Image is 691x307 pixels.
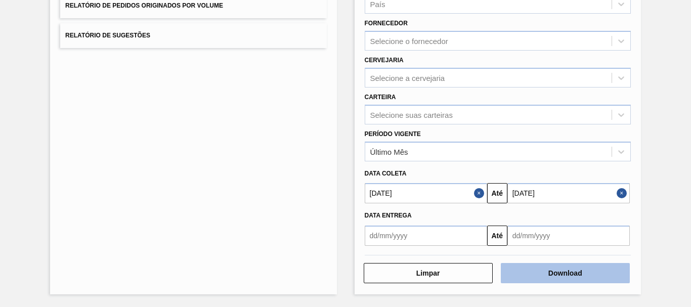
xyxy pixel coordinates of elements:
button: Relatório de Sugestões [60,23,326,48]
button: Close [474,183,487,203]
input: dd/mm/yyyy [507,226,630,246]
div: Selecione a cervejaria [370,73,445,82]
input: dd/mm/yyyy [365,183,487,203]
button: Limpar [364,263,493,283]
label: Fornecedor [365,20,408,27]
label: Período Vigente [365,130,421,138]
input: dd/mm/yyyy [507,183,630,203]
span: Data coleta [365,170,407,177]
label: Carteira [365,94,396,101]
div: Selecione o fornecedor [370,37,448,46]
span: Relatório de Sugestões [65,32,150,39]
button: Download [501,263,630,283]
div: Selecione suas carteiras [370,110,453,119]
span: Data Entrega [365,212,412,219]
button: Close [617,183,630,203]
span: Relatório de Pedidos Originados por Volume [65,2,223,9]
input: dd/mm/yyyy [365,226,487,246]
label: Cervejaria [365,57,404,64]
div: Último Mês [370,147,408,156]
button: Até [487,183,507,203]
button: Até [487,226,507,246]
